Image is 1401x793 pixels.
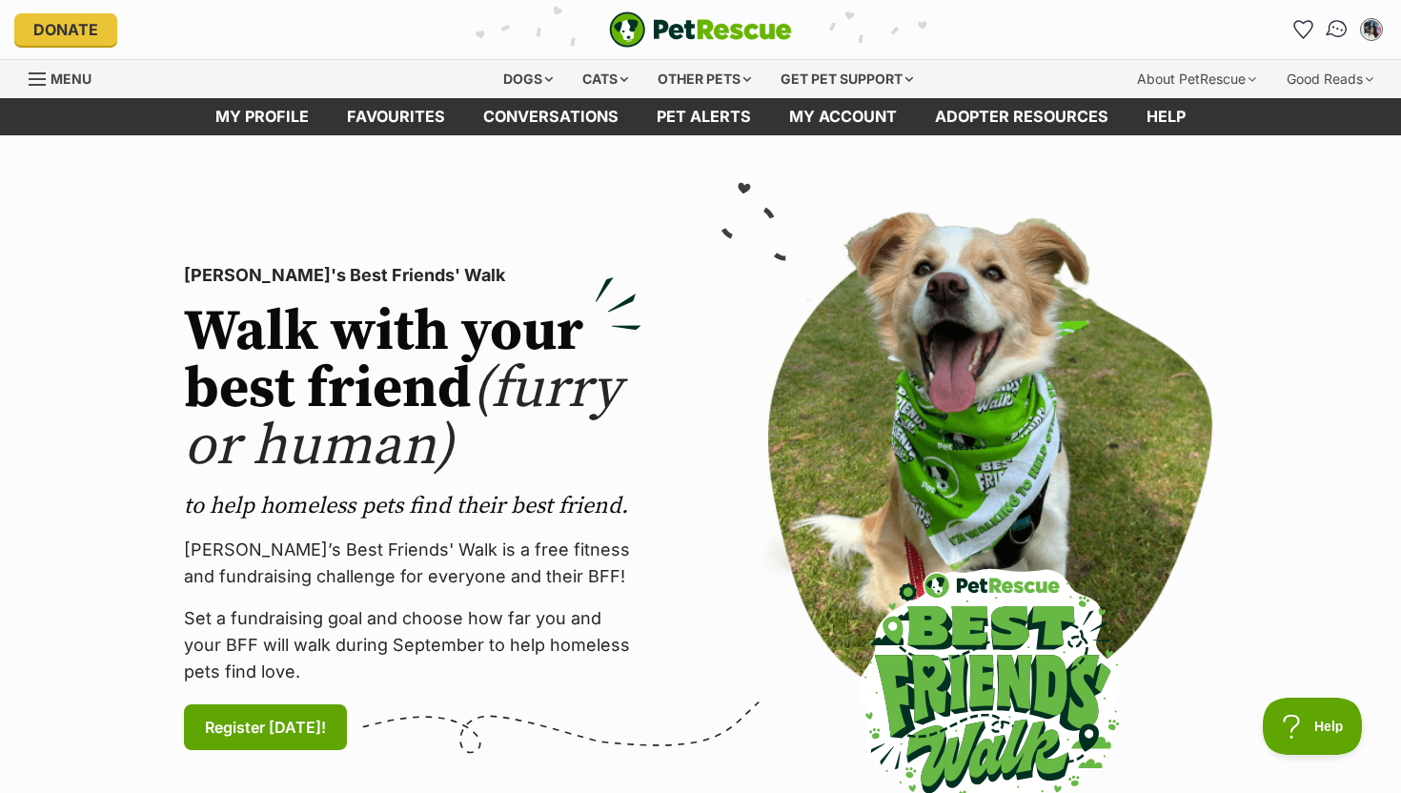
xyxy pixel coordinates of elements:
a: Help [1127,98,1205,135]
h2: Walk with your best friend [184,304,641,476]
a: My account [770,98,916,135]
p: Set a fundraising goal and choose how far you and your BFF will walk during September to help hom... [184,605,641,685]
img: chat-41dd97257d64d25036548639549fe6c8038ab92f7586957e7f3b1b290dea8141.svg [1325,17,1350,42]
button: My account [1356,14,1387,45]
div: About PetRescue [1124,60,1269,98]
a: conversations [464,98,638,135]
div: Good Reads [1273,60,1387,98]
a: Register [DATE]! [184,704,347,750]
span: Menu [51,71,91,87]
p: [PERSON_NAME]'s Best Friends' Walk [184,262,641,289]
span: (furry or human) [184,354,621,482]
ul: Account quick links [1288,14,1387,45]
a: Menu [29,60,105,94]
div: Cats [569,60,641,98]
div: Dogs [490,60,566,98]
img: logo-e224e6f780fb5917bec1dbf3a21bbac754714ae5b6737aabdf751b685950b380.svg [609,11,792,48]
a: Favourites [1288,14,1318,45]
div: Get pet support [767,60,926,98]
iframe: Help Scout Beacon - Open [1263,698,1363,755]
a: Favourites [328,98,464,135]
a: Donate [14,13,117,46]
a: Conversations [1317,10,1356,49]
img: Tasnim Uddin profile pic [1362,20,1381,39]
div: Other pets [644,60,764,98]
a: PetRescue [609,11,792,48]
a: Pet alerts [638,98,770,135]
a: My profile [196,98,328,135]
p: to help homeless pets find their best friend. [184,491,641,521]
span: Register [DATE]! [205,716,326,739]
a: Adopter resources [916,98,1127,135]
p: [PERSON_NAME]’s Best Friends' Walk is a free fitness and fundraising challenge for everyone and t... [184,537,641,590]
